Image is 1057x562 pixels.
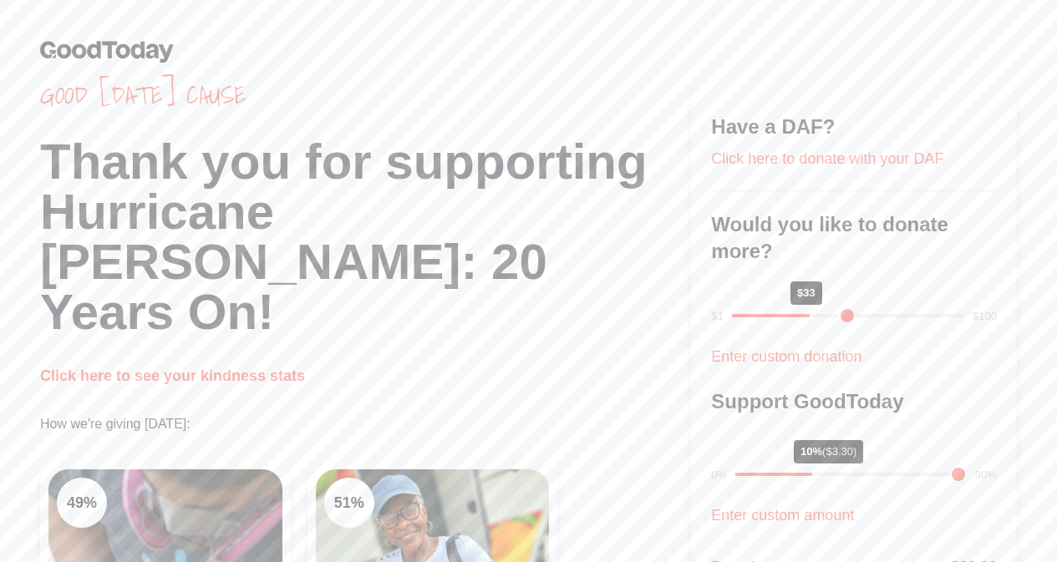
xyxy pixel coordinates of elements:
a: Click here to see your kindness stats [40,367,305,384]
h3: Have a DAF? [711,114,997,140]
a: Enter custom amount [711,507,854,524]
img: GoodToday [40,40,174,63]
div: 51 % [324,478,374,528]
a: Click here to donate with your DAF [711,150,943,167]
span: Good [DATE] cause [40,80,691,110]
div: 49 % [57,478,107,528]
h3: Would you like to donate more? [711,211,997,265]
div: 0% [711,467,727,484]
a: Enter custom donation [711,348,861,365]
div: 30% [975,467,997,484]
span: ($3.30) [822,445,856,458]
p: How we're giving [DATE]: [40,414,691,434]
div: $1 [711,308,723,325]
div: 10% [794,440,863,463]
div: $100 [973,308,997,325]
h1: Thank you for supporting Hurricane [PERSON_NAME]: 20 Years On! [40,137,691,337]
h3: Support GoodToday [711,388,997,415]
div: $33 [790,281,822,305]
